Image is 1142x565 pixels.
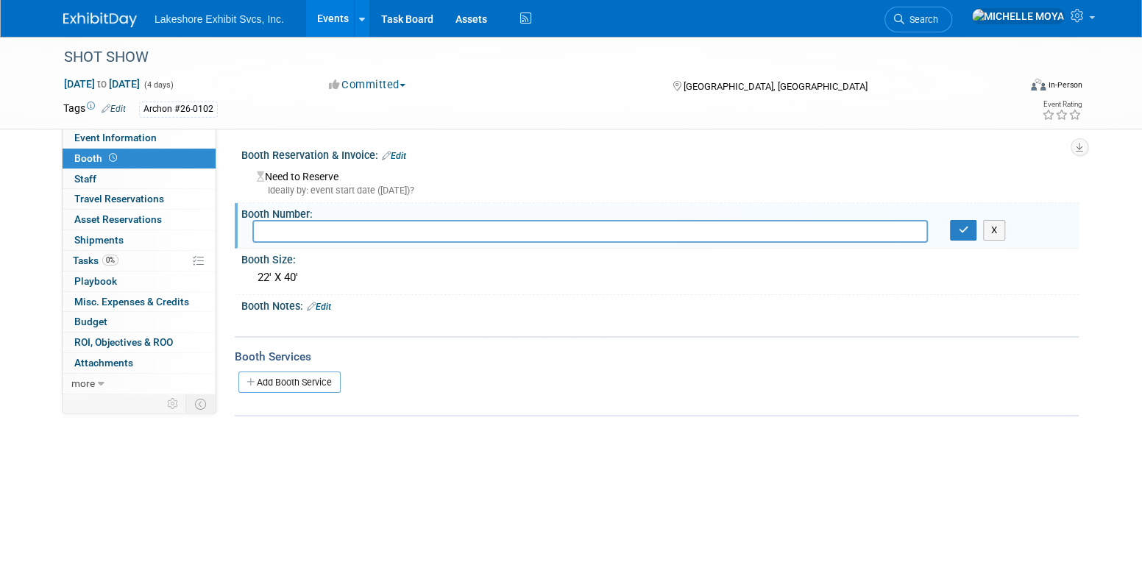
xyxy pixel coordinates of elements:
[931,77,1082,99] div: Event Format
[63,353,216,373] a: Attachments
[235,349,1079,365] div: Booth Services
[74,132,157,143] span: Event Information
[1042,101,1082,108] div: Event Rating
[683,81,867,92] span: [GEOGRAPHIC_DATA], [GEOGRAPHIC_DATA]
[74,213,162,225] span: Asset Reservations
[63,77,141,90] span: [DATE] [DATE]
[74,173,96,185] span: Staff
[241,249,1079,267] div: Booth Size:
[139,102,218,117] div: Archon #26-0102
[63,374,216,394] a: more
[307,302,331,312] a: Edit
[74,357,133,369] span: Attachments
[241,144,1079,163] div: Booth Reservation & Invoice:
[63,169,216,189] a: Staff
[71,377,95,389] span: more
[102,255,118,266] span: 0%
[324,77,411,93] button: Committed
[257,184,1068,197] div: Ideally by: event start date ([DATE])?
[1031,79,1046,90] img: Format-Inperson.png
[884,7,952,32] a: Search
[241,203,1079,221] div: Booth Number:
[63,312,216,332] a: Budget
[63,128,216,148] a: Event Information
[73,255,118,266] span: Tasks
[63,271,216,291] a: Playbook
[63,101,126,118] td: Tags
[186,394,216,413] td: Toggle Event Tabs
[102,104,126,114] a: Edit
[63,251,216,271] a: Tasks0%
[74,275,117,287] span: Playbook
[983,220,1006,241] button: X
[63,333,216,352] a: ROI, Objectives & ROO
[63,189,216,209] a: Travel Reservations
[241,295,1079,314] div: Booth Notes:
[63,149,216,168] a: Booth
[971,8,1065,24] img: MICHELLE MOYA
[252,166,1068,197] div: Need to Reserve
[63,292,216,312] a: Misc. Expenses & Credits
[160,394,186,413] td: Personalize Event Tab Strip
[74,336,173,348] span: ROI, Objectives & ROO
[63,13,137,27] img: ExhibitDay
[74,193,164,205] span: Travel Reservations
[74,152,120,164] span: Booth
[95,78,109,90] span: to
[382,151,406,161] a: Edit
[238,372,341,393] a: Add Booth Service
[106,152,120,163] span: Booth not reserved yet
[59,44,996,71] div: SHOT SHOW
[63,230,216,250] a: Shipments
[904,14,938,25] span: Search
[74,316,107,327] span: Budget
[143,80,174,90] span: (4 days)
[74,234,124,246] span: Shipments
[1048,79,1082,90] div: In-Person
[74,296,189,308] span: Misc. Expenses & Credits
[63,210,216,230] a: Asset Reservations
[252,266,1068,289] div: 22' X 40'
[155,13,284,25] span: Lakeshore Exhibit Svcs, Inc.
